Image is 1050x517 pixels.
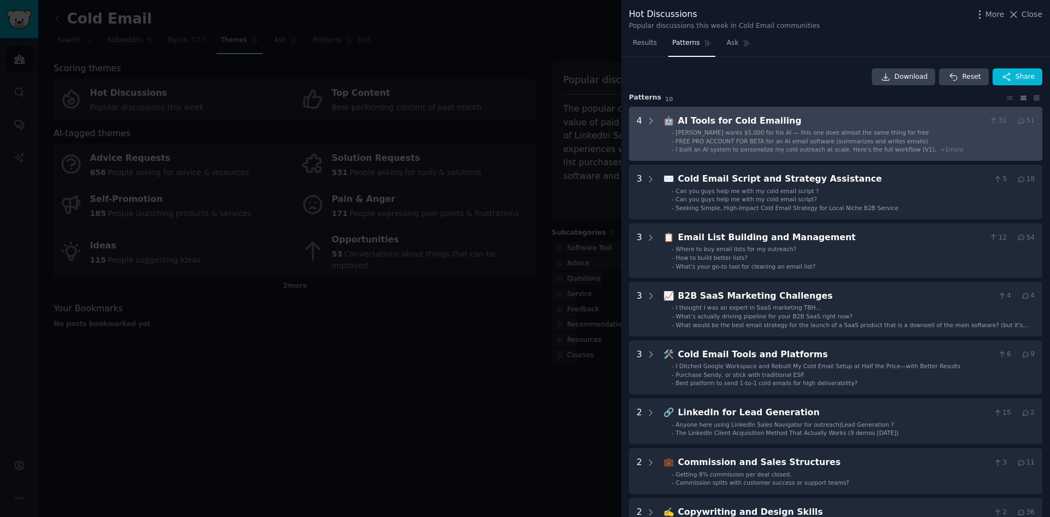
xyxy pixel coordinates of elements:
span: Best platform to send 1-to-1 cold emails for high deliverability? [676,380,858,386]
button: Close [1008,9,1042,20]
span: What’s actually driving pipeline for your B2B SaaS right now? [676,313,853,320]
span: 🛠️ [663,349,674,359]
span: · [1015,350,1017,359]
div: Email List Building and Management [678,231,985,245]
div: 4 [637,114,642,154]
span: What would be the best email strategy for the launch of a SaaS product that is a downsell of the ... [676,322,1029,336]
div: - [672,204,674,212]
div: AI Tools for Cold Emailing [678,114,985,128]
span: 51 [1017,116,1035,126]
span: 3 [993,458,1007,468]
div: - [672,421,674,428]
span: Reset [962,72,981,82]
span: + 1 more [940,146,964,153]
span: Commission splits with customer success or support teams? [676,479,849,486]
div: - [672,304,674,311]
span: · [1011,116,1013,126]
span: · [1011,233,1013,243]
span: 💼 [663,457,674,467]
span: Ask [727,38,739,48]
span: Can you guys help me with my cold email script ? [676,188,819,194]
span: 12 [989,233,1007,243]
span: 15 [993,408,1011,418]
div: Commission and Sales Structures [678,456,989,469]
span: 11 [1017,458,1035,468]
div: 3 [637,231,642,270]
div: 2 [637,456,642,486]
span: Results [633,38,657,48]
span: What's your go-to tool for cleaning an email list? [676,263,816,270]
span: 31 [989,116,1007,126]
span: 🤖 [663,115,674,126]
div: Cold Email Tools and Platforms [678,348,994,362]
span: 18 [1017,175,1035,184]
div: 3 [637,172,642,212]
span: [PERSON_NAME] wants $5,000 for his AI — this one does almost the same thing for free [676,129,929,136]
div: - [672,187,674,195]
span: 📈 [663,291,674,301]
span: 📋 [663,232,674,242]
span: Seeking Simple, High-Impact Cold Email Strategy for Local Niche B2B Service [676,205,899,211]
a: Patterns [668,34,715,57]
div: - [672,371,674,379]
button: More [974,9,1005,20]
span: Close [1022,9,1042,20]
a: Download [872,68,936,86]
div: - [672,379,674,387]
span: ✍️ [663,507,674,517]
span: Purchase Sendy, or stick with traditional ESP. [676,371,805,378]
button: Share [993,68,1042,86]
div: - [672,362,674,370]
span: · [1011,458,1013,468]
span: · [1015,408,1017,418]
span: FREE PRO ACCOUNT FOR BETA for an AI email software (summarizes and writes emails) [676,138,929,144]
div: 3 [637,289,642,329]
span: 54 [1017,233,1035,243]
span: 4 [997,291,1011,301]
div: Popular discussions this week in Cold Email communities [629,21,820,31]
span: Where to buy email lists for my outreach? [676,246,796,252]
span: Anyone here using LinkedIn Sales Navigator for outreach|Lead Generation ? [676,421,894,428]
span: ✉️ [663,173,674,184]
span: I built an AI system to personalize my cold outreach at scale. Here's the full workflow (V1). [676,146,937,153]
span: How to build better lists? [676,254,748,261]
a: Ask [723,34,754,57]
a: Results [629,34,661,57]
div: - [672,312,674,320]
span: More [985,9,1005,20]
span: Pattern s [629,93,661,103]
div: - [672,137,674,145]
span: Share [1016,72,1035,82]
span: 6 [997,350,1011,359]
span: · [1015,291,1017,301]
div: - [672,263,674,270]
div: - [672,429,674,437]
span: 5 [993,175,1007,184]
div: B2B SaaS Marketing Challenges [678,289,994,303]
div: - [672,470,674,478]
span: Download [895,72,928,82]
span: Patterns [672,38,699,48]
div: - [672,195,674,203]
span: I Ditched Google Workspace and Rebuilt My Cold Email Setup at Half the Price—with Better Results [676,363,961,369]
span: · [1011,175,1013,184]
div: - [672,245,674,253]
div: - [672,146,674,153]
div: Cold Email Script and Strategy Assistance [678,172,989,186]
div: - [672,254,674,262]
div: - [672,129,674,136]
span: I thought I was an expert in SaaS marketing TBH… [676,304,821,311]
div: 2 [637,406,642,437]
span: 2 [1021,408,1035,418]
button: Reset [939,68,988,86]
span: 9 [1021,350,1035,359]
div: - [672,321,674,329]
span: 4 [1021,291,1035,301]
div: LinkedIn for Lead Generation [678,406,989,420]
div: 3 [637,348,642,387]
div: Hot Discussions [629,8,820,21]
span: Getting 8% commission per deal closed. [676,471,792,478]
span: The LinkedIn Client Acquisition Method That Actually Works (9 demos [DATE]) [676,429,899,436]
div: - [672,479,674,486]
span: 10 [665,96,673,102]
